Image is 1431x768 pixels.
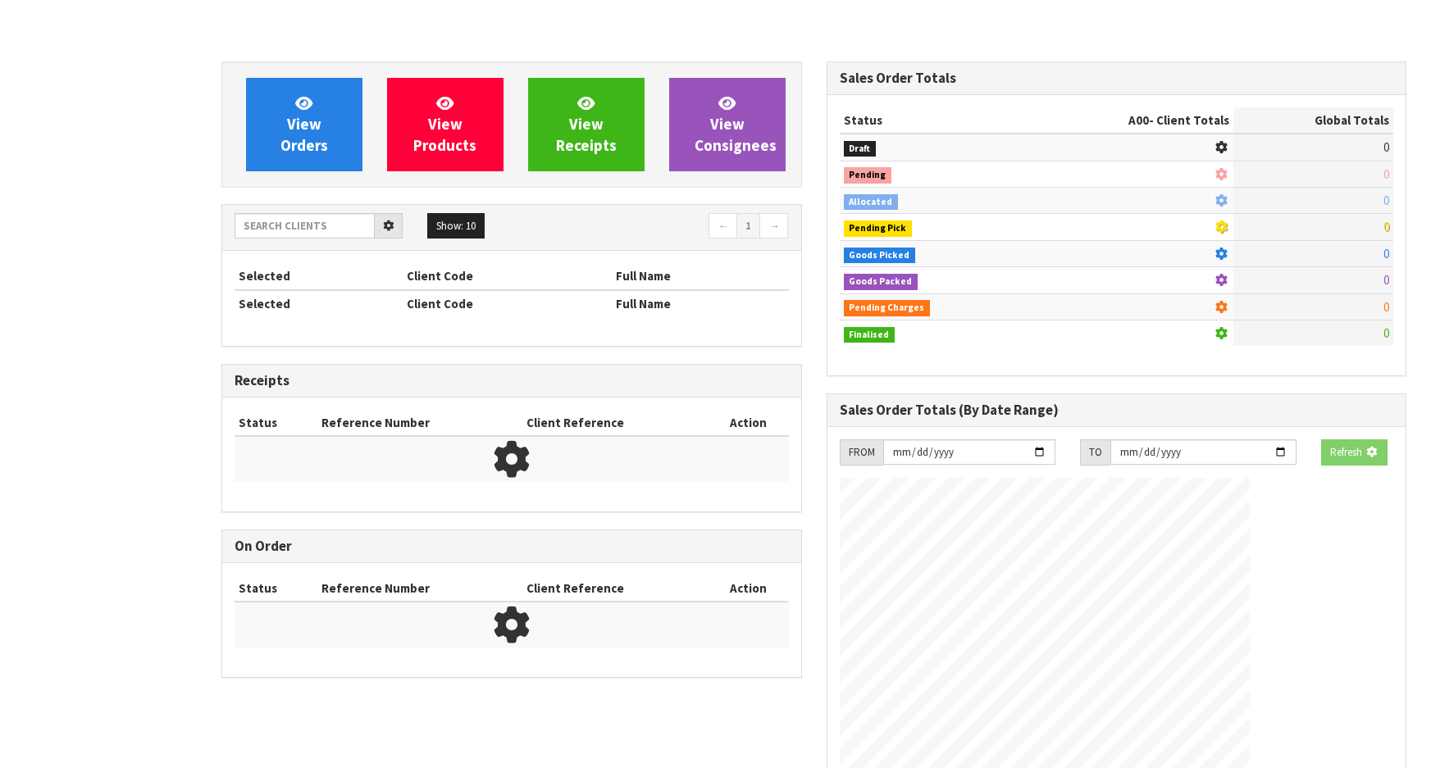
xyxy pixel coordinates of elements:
[387,78,504,171] a: ViewProducts
[669,78,786,171] a: ViewConsignees
[1128,112,1149,128] span: A00
[280,93,328,155] span: View Orders
[522,410,709,436] th: Client Reference
[612,290,789,316] th: Full Name
[235,290,403,316] th: Selected
[844,167,892,184] span: Pending
[1383,219,1389,234] span: 0
[524,213,789,242] nav: Page navigation
[1383,325,1389,341] span: 0
[403,263,612,289] th: Client Code
[427,213,485,239] button: Show: 10
[235,263,403,289] th: Selected
[235,539,789,554] h3: On Order
[403,290,612,316] th: Client Code
[709,410,788,436] th: Action
[759,213,788,239] a: →
[1383,299,1389,315] span: 0
[246,78,362,171] a: ViewOrders
[844,141,877,157] span: Draft
[235,213,375,239] input: Search clients
[844,220,913,237] span: Pending Pick
[1383,139,1389,155] span: 0
[840,70,1394,86] h3: Sales Order Totals
[1233,107,1393,134] th: Global Totals
[844,194,899,211] span: Allocated
[522,575,709,602] th: Client Reference
[844,248,916,264] span: Goods Picked
[840,107,1023,134] th: Status
[317,575,522,602] th: Reference Number
[840,439,883,466] div: FROM
[1383,193,1389,208] span: 0
[844,274,918,290] span: Goods Packed
[844,327,896,343] span: Finalised
[709,575,788,602] th: Action
[235,373,789,389] h3: Receipts
[1383,272,1389,288] span: 0
[1321,439,1387,466] button: Refresh
[1023,107,1233,134] th: - Client Totals
[317,410,522,436] th: Reference Number
[1383,166,1389,182] span: 0
[1080,439,1110,466] div: TO
[709,213,737,239] a: ←
[840,402,1394,418] h3: Sales Order Totals (By Date Range)
[844,300,931,316] span: Pending Charges
[528,78,645,171] a: ViewReceipts
[235,575,317,602] th: Status
[1383,246,1389,261] span: 0
[736,213,760,239] a: 1
[612,263,789,289] th: Full Name
[235,410,317,436] th: Status
[556,93,617,155] span: View Receipts
[695,93,777,155] span: View Consignees
[413,93,476,155] span: View Products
